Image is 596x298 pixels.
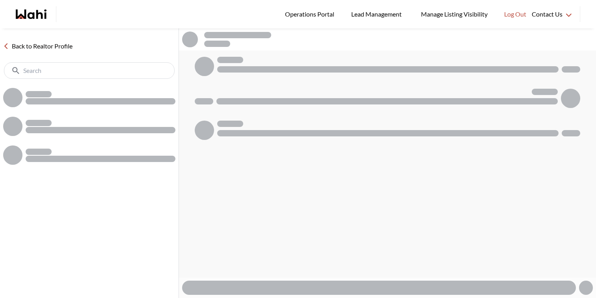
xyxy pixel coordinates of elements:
span: Lead Management [351,9,404,19]
input: Search [23,67,157,74]
span: Log Out [504,9,526,19]
span: Manage Listing Visibility [419,9,490,19]
a: Wahi homepage [16,9,47,19]
span: Operations Portal [285,9,337,19]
